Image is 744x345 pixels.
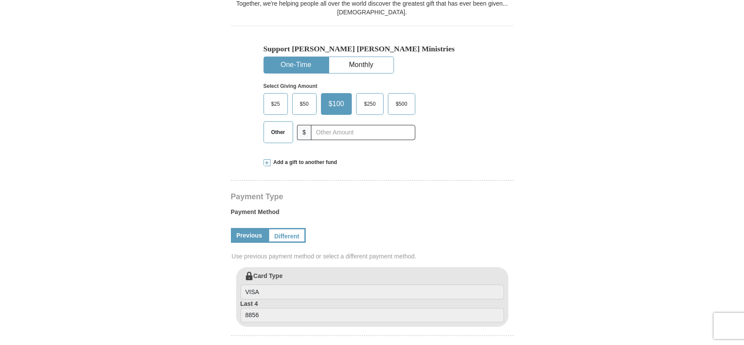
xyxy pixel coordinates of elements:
span: $250 [360,97,380,111]
h5: Support [PERSON_NAME] [PERSON_NAME] Ministries [264,44,481,54]
input: Card Type [240,285,504,299]
span: Other [267,126,290,139]
label: Payment Method [231,208,514,221]
span: $25 [267,97,284,111]
span: $50 [296,97,313,111]
span: $100 [324,97,349,111]
h4: Payment Type [231,193,514,200]
label: Last 4 [240,299,504,323]
span: $ [297,125,312,140]
strong: Select Giving Amount [264,83,317,89]
span: Add a gift to another fund [270,159,337,166]
input: Other Amount [311,125,415,140]
button: Monthly [329,57,394,73]
input: Last 4 [240,308,504,323]
button: One-Time [264,57,328,73]
span: Use previous payment method or select a different payment method. [232,252,514,261]
a: Previous [231,228,268,243]
span: $500 [391,97,412,111]
label: Card Type [240,271,504,299]
a: Different [268,228,306,243]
